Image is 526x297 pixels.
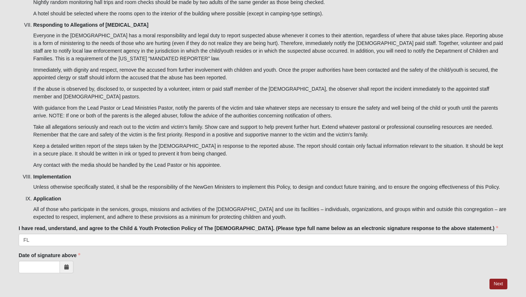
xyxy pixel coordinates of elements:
[33,66,507,82] p: Immediately, with dignity and respect, remove the accused from further involvement with children ...
[33,174,507,180] h5: Implementation
[33,206,507,221] p: All of those who participate in the services, groups, missions and activities of the [DEMOGRAPHIC...
[19,252,80,259] label: Date of signature above
[33,123,507,139] p: Take all allegations seriously and reach out to the victim and victim’s family. Show care and sup...
[33,183,507,191] p: Unless otherwise specifically stated, it shall be the responsibility of the NewGen Ministers to i...
[33,104,507,120] p: With guidance from the Lead Pastor or Lead Ministries Pastor, notify the parents of the victim an...
[33,32,507,63] p: Everyone in the [DEMOGRAPHIC_DATA] has a moral responsibility and legal duty to report suspected ...
[33,196,507,202] h5: Application
[489,279,507,289] a: Next
[33,22,507,28] h5: Responding to Allegations of [MEDICAL_DATA]
[33,161,507,169] p: Any contact with the media should be handled by the Lead Pastor or his appointee.
[33,142,507,158] p: Keep a detailed written report of the steps taken by the [DEMOGRAPHIC_DATA] in response to the re...
[33,85,507,101] p: If the abuse is observed by, disclosed to, or suspected by a volunteer, intern or paid staff memb...
[19,225,498,232] label: I have read, understand, and agree to the Child & Youth Protection Policy of The [DEMOGRAPHIC_DAT...
[33,10,507,18] p: A hotel should be selected where the rooms open to the interior of the building where possible (e...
